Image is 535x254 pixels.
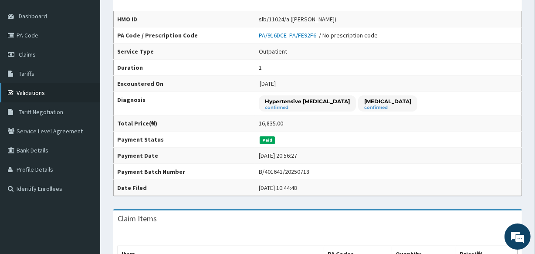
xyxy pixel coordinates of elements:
[45,49,146,60] div: Chat with us now
[19,12,47,20] span: Dashboard
[364,98,411,105] p: [MEDICAL_DATA]
[114,44,255,60] th: Service Type
[114,11,255,27] th: HMO ID
[265,105,350,110] small: confirmed
[259,151,297,160] div: [DATE] 20:56:27
[16,44,35,65] img: d_794563401_company_1708531726252_794563401
[114,132,255,148] th: Payment Status
[114,115,255,132] th: Total Price(₦)
[19,70,34,78] span: Tariffs
[259,47,287,56] div: Outpatient
[51,73,120,161] span: We're online!
[114,148,255,164] th: Payment Date
[364,105,411,110] small: confirmed
[265,98,350,105] p: Hypertensive [MEDICAL_DATA]
[259,63,262,72] div: 1
[118,215,157,223] h3: Claim Items
[259,119,283,128] div: 16,835.00
[259,31,378,40] div: / No prescription code
[19,108,63,116] span: Tariff Negotiation
[114,164,255,180] th: Payment Batch Number
[259,183,297,192] div: [DATE] 10:44:48
[143,4,164,25] div: Minimize live chat window
[259,15,336,24] div: slb/11024/a ([PERSON_NAME])
[4,165,166,196] textarea: Type your message and hit 'Enter'
[114,180,255,196] th: Date Filed
[114,27,255,44] th: PA Code / Prescription Code
[259,167,309,176] div: B/401641/20250718
[114,60,255,76] th: Duration
[19,51,36,58] span: Claims
[289,31,319,39] a: PA/FE92F6
[114,92,255,115] th: Diagnosis
[259,31,289,39] a: PA/916DCE
[114,76,255,92] th: Encountered On
[260,80,276,88] span: [DATE]
[260,136,275,144] span: Paid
